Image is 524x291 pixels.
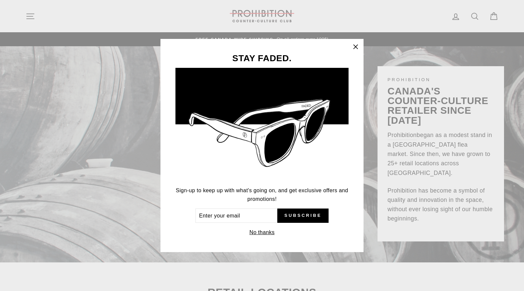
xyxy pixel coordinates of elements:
[284,213,322,218] span: Subscribe
[277,209,329,223] button: Subscribe
[195,209,277,223] input: Enter your email
[247,228,277,237] button: No thanks
[175,186,349,203] p: Sign-up to keep up with what's going on, and get exclusive offers and promotions!
[175,54,349,63] h3: STAY FADED.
